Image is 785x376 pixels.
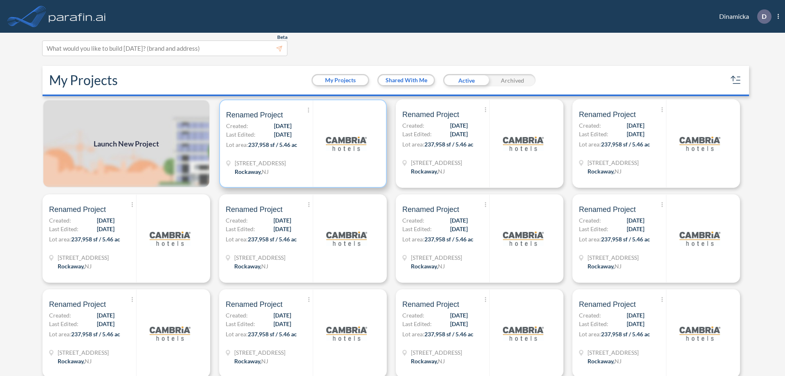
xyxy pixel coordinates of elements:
[680,313,720,354] img: logo
[411,158,462,167] span: 321 Mt Hope Ave
[47,8,108,25] img: logo
[579,130,608,138] span: Last Edited:
[443,74,489,86] div: Active
[402,331,424,338] span: Lot area:
[601,141,650,148] span: 237,958 sf / 5.46 ac
[579,299,636,309] span: Renamed Project
[627,225,644,233] span: [DATE]
[226,216,248,225] span: Created:
[85,263,92,270] span: NJ
[680,123,720,164] img: logo
[402,130,432,138] span: Last Edited:
[313,75,368,85] button: My Projects
[234,348,285,357] span: 321 Mt Hope Ave
[274,216,291,225] span: [DATE]
[411,263,438,270] span: Rockaway ,
[261,358,268,365] span: NJ
[402,110,459,119] span: Renamed Project
[411,262,445,270] div: Rockaway, NJ
[277,34,287,41] span: Beta
[601,331,650,338] span: 237,958 sf / 5.46 ac
[49,205,106,214] span: Renamed Project
[450,130,468,138] span: [DATE]
[579,236,601,243] span: Lot area:
[226,130,256,139] span: Last Edited:
[411,253,462,262] span: 321 Mt Hope Ave
[58,348,109,357] span: 321 Mt Hope Ave
[579,225,608,233] span: Last Edited:
[71,236,120,243] span: 237,958 sf / 5.46 ac
[97,216,114,225] span: [DATE]
[248,331,297,338] span: 237,958 sf / 5.46 ac
[49,225,78,233] span: Last Edited:
[762,13,767,20] p: D
[226,122,248,130] span: Created:
[402,141,424,148] span: Lot area:
[729,74,742,87] button: sort
[274,122,292,130] span: [DATE]
[588,348,639,357] span: 321 Mt Hope Ave
[226,320,255,328] span: Last Edited:
[248,141,297,148] span: 237,958 sf / 5.46 ac
[588,263,615,270] span: Rockaway ,
[450,311,468,320] span: [DATE]
[615,358,621,365] span: NJ
[588,158,639,167] span: 321 Mt Hope Ave
[234,357,268,365] div: Rockaway, NJ
[49,311,71,320] span: Created:
[274,311,291,320] span: [DATE]
[226,331,248,338] span: Lot area:
[424,141,473,148] span: 237,958 sf / 5.46 ac
[503,123,544,164] img: logo
[615,263,621,270] span: NJ
[601,236,650,243] span: 237,958 sf / 5.46 ac
[226,205,283,214] span: Renamed Project
[49,299,106,309] span: Renamed Project
[261,263,268,270] span: NJ
[489,74,536,86] div: Archived
[627,311,644,320] span: [DATE]
[226,311,248,320] span: Created:
[49,331,71,338] span: Lot area:
[234,262,268,270] div: Rockaway, NJ
[579,205,636,214] span: Renamed Project
[588,167,621,176] div: Rockaway, NJ
[503,313,544,354] img: logo
[248,236,297,243] span: 237,958 sf / 5.46 ac
[450,121,468,130] span: [DATE]
[579,320,608,328] span: Last Edited:
[450,225,468,233] span: [DATE]
[235,167,269,176] div: Rockaway, NJ
[450,320,468,328] span: [DATE]
[274,130,292,139] span: [DATE]
[226,236,248,243] span: Lot area:
[274,225,291,233] span: [DATE]
[97,311,114,320] span: [DATE]
[579,110,636,119] span: Renamed Project
[424,236,473,243] span: 237,958 sf / 5.46 ac
[326,123,367,164] img: logo
[49,72,118,88] h2: My Projects
[58,358,85,365] span: Rockaway ,
[226,299,283,309] span: Renamed Project
[579,121,601,130] span: Created:
[58,357,92,365] div: Rockaway, NJ
[579,331,601,338] span: Lot area:
[150,313,191,354] img: logo
[94,138,159,149] span: Launch New Project
[402,121,424,130] span: Created:
[85,358,92,365] span: NJ
[411,168,438,175] span: Rockaway ,
[588,262,621,270] div: Rockaway, NJ
[97,320,114,328] span: [DATE]
[438,263,445,270] span: NJ
[58,253,109,262] span: 321 Mt Hope Ave
[411,357,445,365] div: Rockaway, NJ
[235,168,262,175] span: Rockaway ,
[274,320,291,328] span: [DATE]
[627,130,644,138] span: [DATE]
[680,218,720,259] img: logo
[438,358,445,365] span: NJ
[49,320,78,328] span: Last Edited:
[402,311,424,320] span: Created:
